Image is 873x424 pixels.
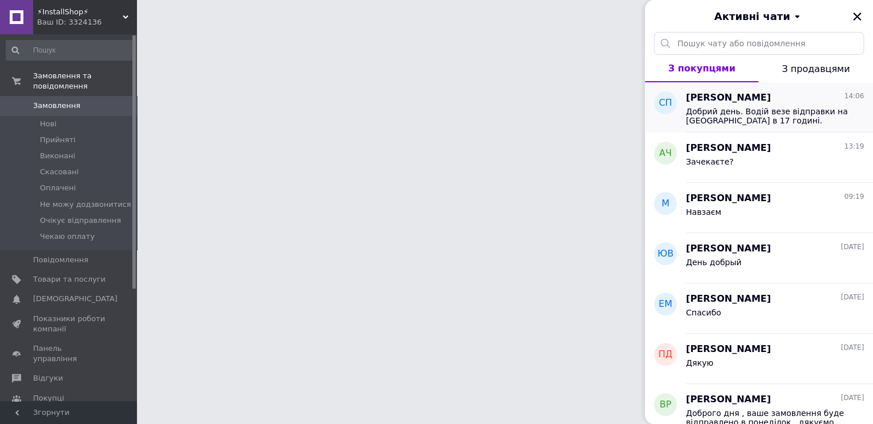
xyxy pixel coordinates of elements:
span: [DEMOGRAPHIC_DATA] [33,294,118,304]
span: Спасибо [686,308,721,317]
span: 13:19 [844,142,864,151]
span: Прийняті [40,135,75,145]
span: ПД [658,348,673,361]
span: [PERSON_NAME] [686,242,771,255]
span: СП [658,97,672,110]
input: Пошук чату або повідомлення [654,32,864,55]
button: ПД[PERSON_NAME][DATE]Дякую [645,334,873,384]
button: СП[PERSON_NAME]14:06Добрий день. Водій везе відправки на [GEOGRAPHIC_DATA] в 17 годині. [645,82,873,133]
span: Скасовані [40,167,79,177]
button: ЕМ[PERSON_NAME][DATE]Спасибо [645,283,873,334]
span: ЕМ [658,298,672,311]
button: З продавцями [758,55,873,82]
span: 09:19 [844,192,864,202]
input: Пошук [6,40,135,61]
span: Відгуки [33,373,63,383]
span: [PERSON_NAME] [686,91,771,105]
span: Покупці [33,393,64,403]
span: 14:06 [844,91,864,101]
span: День добрый [686,258,741,267]
span: Чекаю оплату [40,231,95,242]
span: Замовлення та повідомлення [33,71,137,91]
span: Панель управління [33,343,106,364]
div: Ваш ID: 3324136 [37,17,137,27]
span: [PERSON_NAME] [686,293,771,306]
span: [PERSON_NAME] [686,343,771,356]
span: [PERSON_NAME] [686,192,771,205]
span: [PERSON_NAME] [686,393,771,406]
span: Не можу додзвонитися [40,199,131,210]
span: Зачекаєте? [686,157,733,166]
span: [DATE] [840,242,864,252]
span: ВР [660,398,672,411]
button: М[PERSON_NAME]09:19Навзаєм [645,183,873,233]
span: ЮВ [657,247,673,261]
span: [PERSON_NAME] [686,142,771,155]
span: ⚡InstallShop⚡ [37,7,123,17]
span: Оплачені [40,183,76,193]
span: Повідомлення [33,255,88,265]
span: Очікує відправлення [40,215,121,226]
span: [DATE] [840,393,864,403]
button: З покупцями [645,55,758,82]
span: Нові [40,119,56,129]
span: З продавцями [782,63,850,74]
span: М [661,197,669,210]
button: Активні чати [677,9,841,24]
span: Товари та послуги [33,274,106,285]
span: Навзаєм [686,207,721,217]
button: ЮВ[PERSON_NAME][DATE]День добрый [645,233,873,283]
button: АЧ[PERSON_NAME]13:19Зачекаєте? [645,133,873,183]
span: Виконані [40,151,75,161]
span: [DATE] [840,343,864,353]
span: [DATE] [840,293,864,302]
span: З покупцями [668,63,735,74]
span: Показники роботи компанії [33,314,106,334]
span: Дякую [686,358,713,367]
button: Закрити [850,10,864,23]
span: Добрий день. Водій везе відправки на [GEOGRAPHIC_DATA] в 17 годині. [686,107,848,125]
span: АЧ [659,147,672,160]
span: Замовлення [33,101,80,111]
span: Активні чати [714,9,790,24]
